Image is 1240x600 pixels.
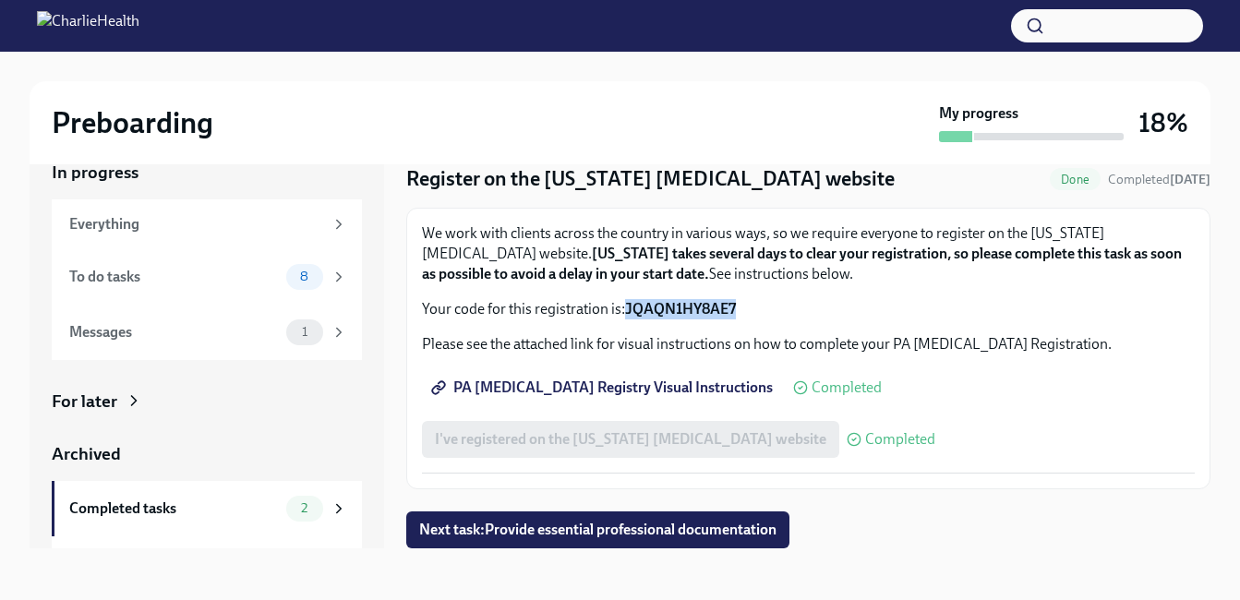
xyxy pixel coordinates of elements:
[37,11,139,41] img: CharlieHealth
[52,442,362,466] a: Archived
[422,223,1195,284] p: We work with clients across the country in various ways, so we require everyone to register on th...
[69,214,323,234] div: Everything
[52,199,362,249] a: Everything
[625,300,736,318] strong: JQAQN1HY8AE7
[69,322,279,342] div: Messages
[422,369,786,406] a: PA [MEDICAL_DATA] Registry Visual Instructions
[1170,172,1210,187] strong: [DATE]
[52,305,362,360] a: Messages1
[865,432,935,447] span: Completed
[52,481,362,536] a: Completed tasks2
[52,161,362,185] a: In progress
[1050,173,1101,186] span: Done
[1108,172,1210,187] span: Completed
[939,103,1018,124] strong: My progress
[435,378,773,397] span: PA [MEDICAL_DATA] Registry Visual Instructions
[419,521,777,539] span: Next task : Provide essential professional documentation
[422,245,1182,282] strong: [US_STATE] takes several days to clear your registration, so please complete this task as soon as...
[422,299,1195,319] p: Your code for this registration is:
[290,501,319,515] span: 2
[289,270,319,283] span: 8
[812,380,882,395] span: Completed
[1108,171,1210,188] span: October 1st, 2025 21:43
[406,511,789,548] button: Next task:Provide essential professional documentation
[291,325,319,339] span: 1
[52,249,362,305] a: To do tasks8
[52,390,117,414] div: For later
[1138,106,1188,139] h3: 18%
[52,390,362,414] a: For later
[422,334,1195,354] p: Please see the attached link for visual instructions on how to complete your PA [MEDICAL_DATA] Re...
[406,165,895,193] h4: Register on the [US_STATE] [MEDICAL_DATA] website
[52,104,213,141] h2: Preboarding
[69,498,279,519] div: Completed tasks
[69,267,279,287] div: To do tasks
